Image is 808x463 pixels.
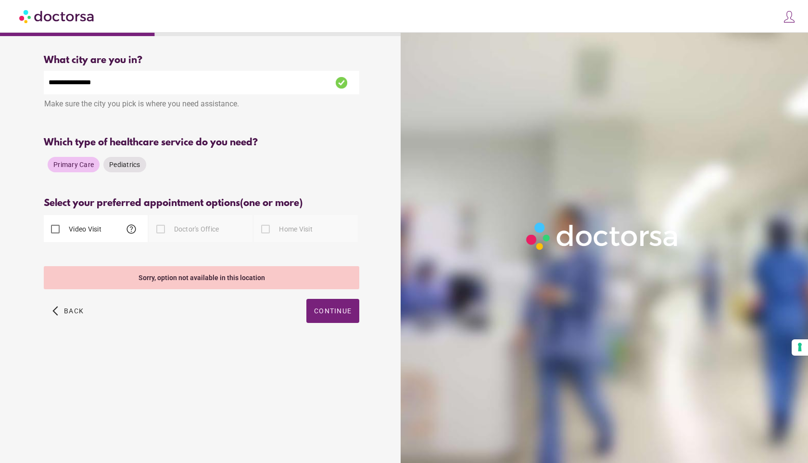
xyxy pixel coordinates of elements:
[44,266,359,289] div: Sorry, option not available in this location
[240,198,303,209] span: (one or more)
[306,299,359,323] button: Continue
[53,161,94,168] span: Primary Care
[44,94,359,116] div: Make sure the city you pick is where you need assistance.
[792,339,808,356] button: Your consent preferences for tracking technologies
[314,307,352,315] span: Continue
[277,224,313,234] label: Home Visit
[64,307,84,315] span: Back
[49,299,88,323] button: arrow_back_ios Back
[109,161,140,168] span: Pediatrics
[67,224,101,234] label: Video Visit
[172,224,219,234] label: Doctor's Office
[126,223,137,235] span: help
[522,218,683,254] img: Logo-Doctorsa-trans-White-partial-flat.png
[44,198,359,209] div: Select your preferred appointment options
[44,55,359,66] div: What city are you in?
[19,5,95,27] img: Doctorsa.com
[783,10,796,24] img: icons8-customer-100.png
[44,137,359,148] div: Which type of healthcare service do you need?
